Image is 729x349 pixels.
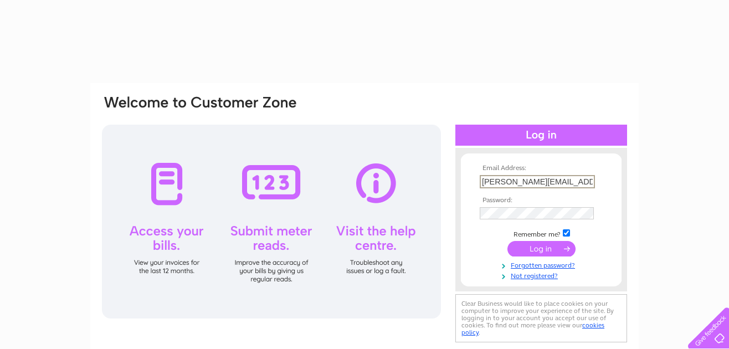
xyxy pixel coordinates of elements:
div: Clear Business would like to place cookies on your computer to improve your experience of the sit... [455,294,627,342]
a: Forgotten password? [480,259,605,270]
th: Email Address: [477,165,605,172]
td: Remember me? [477,228,605,239]
a: cookies policy [461,321,604,336]
th: Password: [477,197,605,204]
input: Submit [507,241,576,256]
a: Not registered? [480,270,605,280]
